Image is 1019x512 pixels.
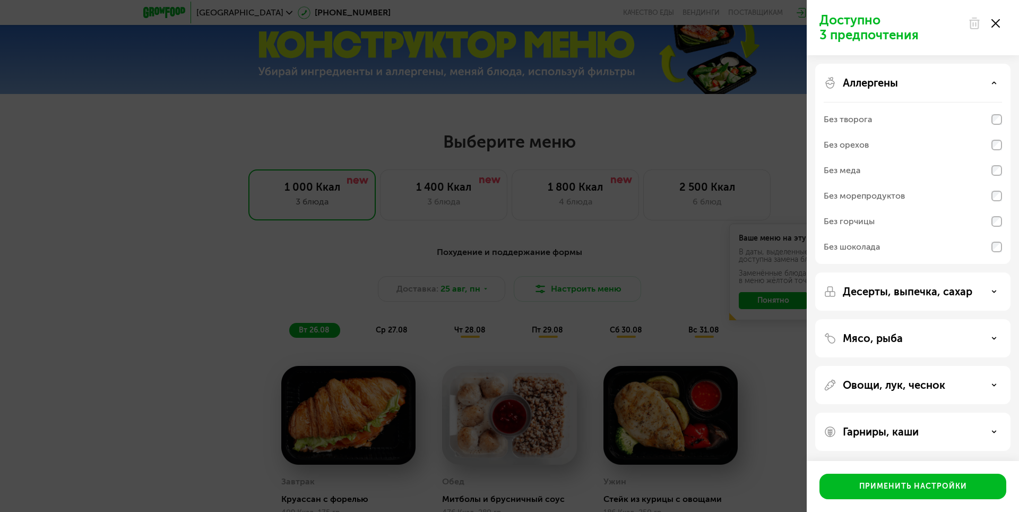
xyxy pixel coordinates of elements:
[824,113,872,126] div: Без творога
[859,481,967,492] div: Применить настройки
[843,285,972,298] p: Десерты, выпечка, сахар
[824,190,905,202] div: Без морепродуктов
[843,332,903,345] p: Мясо, рыба
[843,76,898,89] p: Аллергены
[824,241,880,253] div: Без шоколада
[843,425,919,438] p: Гарниры, каши
[819,13,962,42] p: Доступно 3 предпочтения
[824,164,860,177] div: Без меда
[819,474,1006,499] button: Применить настройки
[824,139,869,151] div: Без орехов
[824,215,875,228] div: Без горчицы
[843,379,945,391] p: Овощи, лук, чеснок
